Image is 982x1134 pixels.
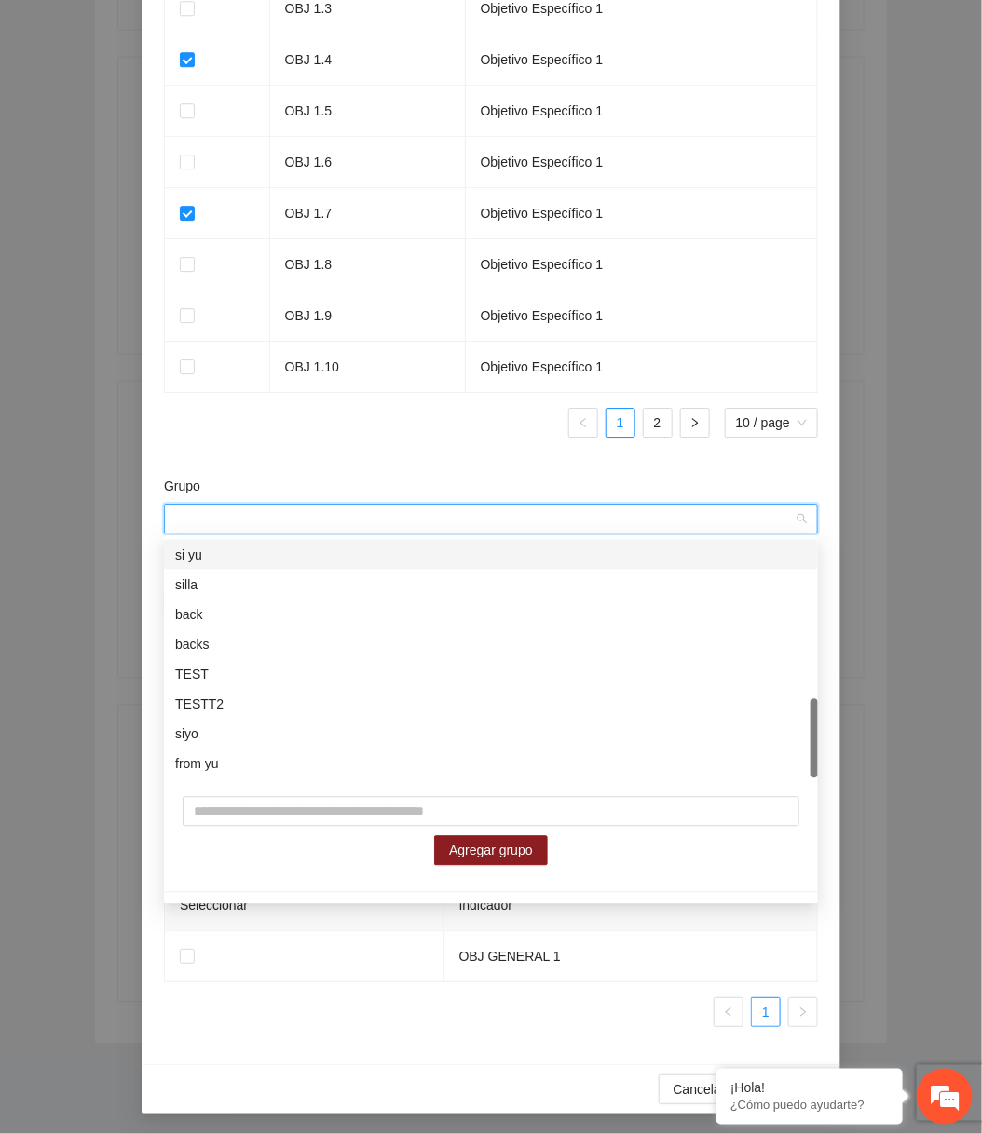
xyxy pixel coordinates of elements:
[466,34,818,86] td: Objetivo Específico 1
[644,409,672,437] a: 2
[444,931,818,982] td: OBJ GENERAL 1
[568,408,598,438] button: left
[175,545,807,565] div: si yu
[730,1081,889,1096] div: ¡Hola!
[680,408,710,438] li: Next Page
[643,408,673,438] li: 2
[606,408,635,438] li: 1
[466,137,818,188] td: Objetivo Específico 1
[788,997,818,1027] button: right
[449,841,533,861] span: Agregar grupo
[689,417,701,428] span: right
[466,342,818,393] td: Objetivo Específico 1
[97,95,313,119] div: Chatee con nosotros ahora
[723,1006,734,1018] span: left
[725,408,818,438] div: Page Size
[270,290,466,342] td: OBJ 1.9
[9,508,355,574] textarea: Escriba su mensaje y pulse “Intro”
[164,689,818,719] div: TESTT2
[788,997,818,1027] li: Next Page
[466,290,818,342] td: Objetivo Específico 1
[108,249,257,437] span: Estamos en línea.
[175,634,807,655] div: backs
[798,1006,809,1018] span: right
[674,1079,726,1100] span: Cancelar
[270,342,466,393] td: OBJ 1.10
[466,188,818,239] td: Objetivo Específico 1
[466,86,818,137] td: Objetivo Específico 1
[714,997,743,1027] button: left
[736,409,807,437] span: 10 / page
[164,476,200,496] label: Grupo
[175,694,807,714] div: TESTT2
[164,600,818,629] div: back
[270,34,466,86] td: OBJ 1.4
[175,723,807,744] div: siyo
[680,408,710,438] button: right
[434,836,548,866] button: Agregar grupo
[164,749,818,778] div: from yu
[165,880,444,931] th: Seleccionar
[752,998,780,1026] a: 1
[270,86,466,137] td: OBJ 1.5
[659,1074,741,1104] button: Cancelar
[164,659,818,689] div: TEST
[444,880,818,931] th: Indicador
[466,239,818,290] td: Objetivo Específico 1
[175,664,807,684] div: TEST
[270,239,466,290] td: OBJ 1.8
[164,719,818,749] div: siyo
[568,408,598,438] li: Previous Page
[607,409,634,437] a: 1
[306,9,350,54] div: Minimizar ventana de chat en vivo
[164,629,818,659] div: backs
[175,505,794,533] input: Grupo
[164,570,818,600] div: silla
[270,188,466,239] td: OBJ 1.7
[175,753,807,774] div: from yu
[751,997,781,1027] li: 1
[730,1099,889,1113] p: ¿Cómo puedo ayudarte?
[175,604,807,625] div: back
[714,997,743,1027] li: Previous Page
[164,540,818,570] div: si yu
[175,574,807,595] div: silla
[270,137,466,188] td: OBJ 1.6
[578,417,589,428] span: left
